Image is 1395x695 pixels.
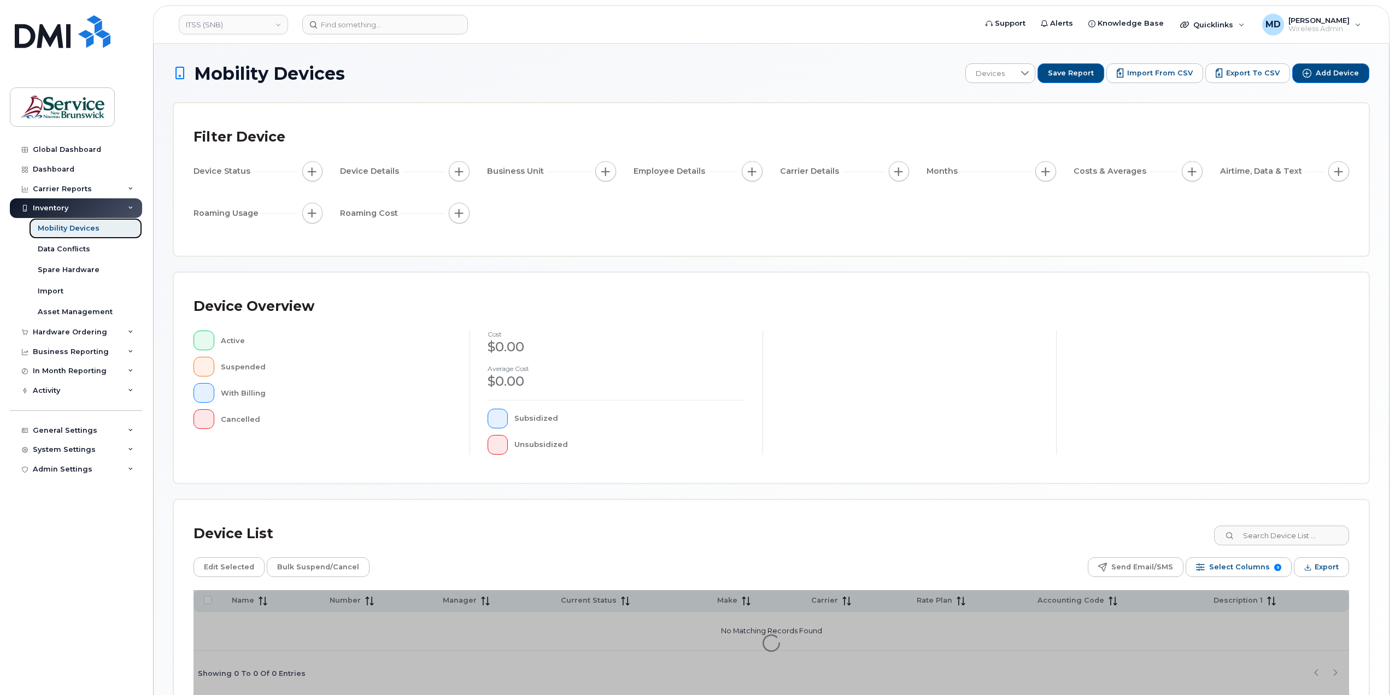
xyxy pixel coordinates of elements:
[488,372,746,391] div: $0.00
[1111,559,1173,575] span: Send Email/SMS
[194,166,254,177] span: Device Status
[1294,557,1349,577] button: Export
[634,166,708,177] span: Employee Details
[927,166,961,177] span: Months
[1186,557,1292,577] button: Select Columns 9
[487,166,547,177] span: Business Unit
[277,559,359,575] span: Bulk Suspend/Cancel
[966,64,1015,84] span: Devices
[1209,559,1270,575] span: Select Columns
[1088,557,1183,577] button: Send Email/SMS
[194,520,273,548] div: Device List
[1315,559,1339,575] span: Export
[1292,63,1369,83] button: Add Device
[221,409,452,429] div: Cancelled
[204,559,254,575] span: Edit Selected
[221,383,452,403] div: With Billing
[340,208,401,219] span: Roaming Cost
[1316,68,1359,78] span: Add Device
[221,331,452,350] div: Active
[194,557,265,577] button: Edit Selected
[1074,166,1150,177] span: Costs & Averages
[1214,526,1349,545] input: Search Device List ...
[1205,63,1290,83] button: Export to CSV
[1127,68,1193,78] span: Import from CSV
[194,64,345,83] span: Mobility Devices
[340,166,402,177] span: Device Details
[514,435,745,455] div: Unsubsidized
[488,338,746,356] div: $0.00
[194,208,262,219] span: Roaming Usage
[221,357,452,376] div: Suspended
[194,292,314,321] div: Device Overview
[194,123,285,151] div: Filter Device
[488,331,746,338] h4: cost
[1274,564,1281,571] span: 9
[780,166,842,177] span: Carrier Details
[1226,68,1280,78] span: Export to CSV
[488,365,746,372] h4: Average cost
[1106,63,1203,83] button: Import from CSV
[1038,63,1104,83] button: Save Report
[1220,166,1305,177] span: Airtime, Data & Text
[267,557,370,577] button: Bulk Suspend/Cancel
[1048,68,1094,78] span: Save Report
[514,409,745,428] div: Subsidized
